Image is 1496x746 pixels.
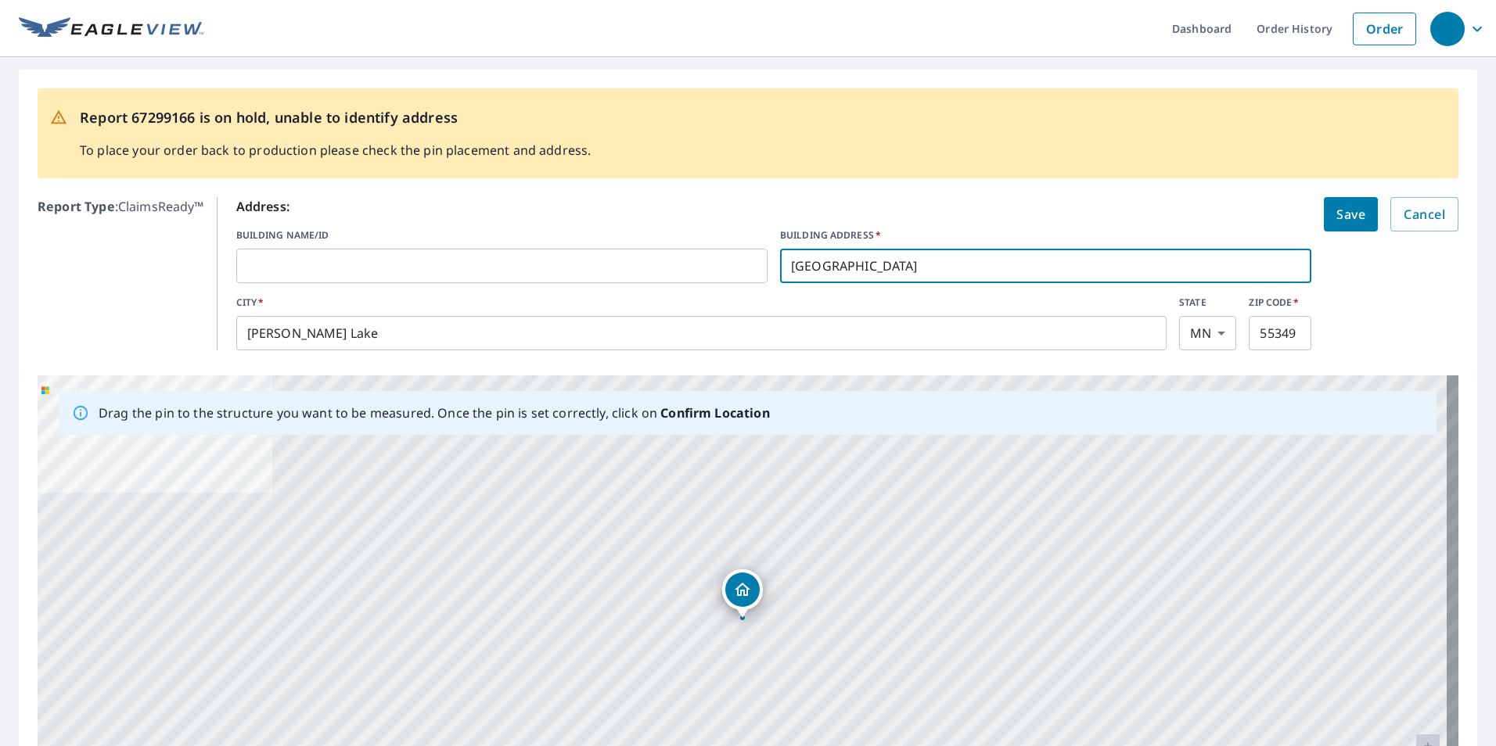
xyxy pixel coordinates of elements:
label: ZIP CODE [1249,296,1311,310]
label: BUILDING NAME/ID [236,228,768,242]
p: To place your order back to production please check the pin placement and address. [80,141,591,160]
button: Save [1324,197,1378,231]
img: EV Logo [19,17,203,41]
label: BUILDING ADDRESS [780,228,1311,242]
em: MN [1190,326,1211,341]
div: MN [1179,316,1236,350]
a: Order [1353,13,1416,45]
p: Drag the pin to the structure you want to be measured. Once the pin is set correctly, click on [99,403,770,422]
b: Report Type [38,198,115,215]
label: CITY [236,296,1167,310]
span: Save [1336,203,1365,225]
p: Report 67299166 is on hold, unable to identify address [80,107,591,128]
button: Cancel [1390,197,1458,231]
label: STATE [1179,296,1236,310]
div: Dropped pin, building 1, Residential property, County Road 7 SW Howard Lake, MN 55349 [722,569,763,618]
span: Cancel [1404,203,1445,225]
p: : ClaimsReady™ [38,197,204,350]
p: Address: [236,197,1312,216]
b: Confirm Location [660,404,769,421]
